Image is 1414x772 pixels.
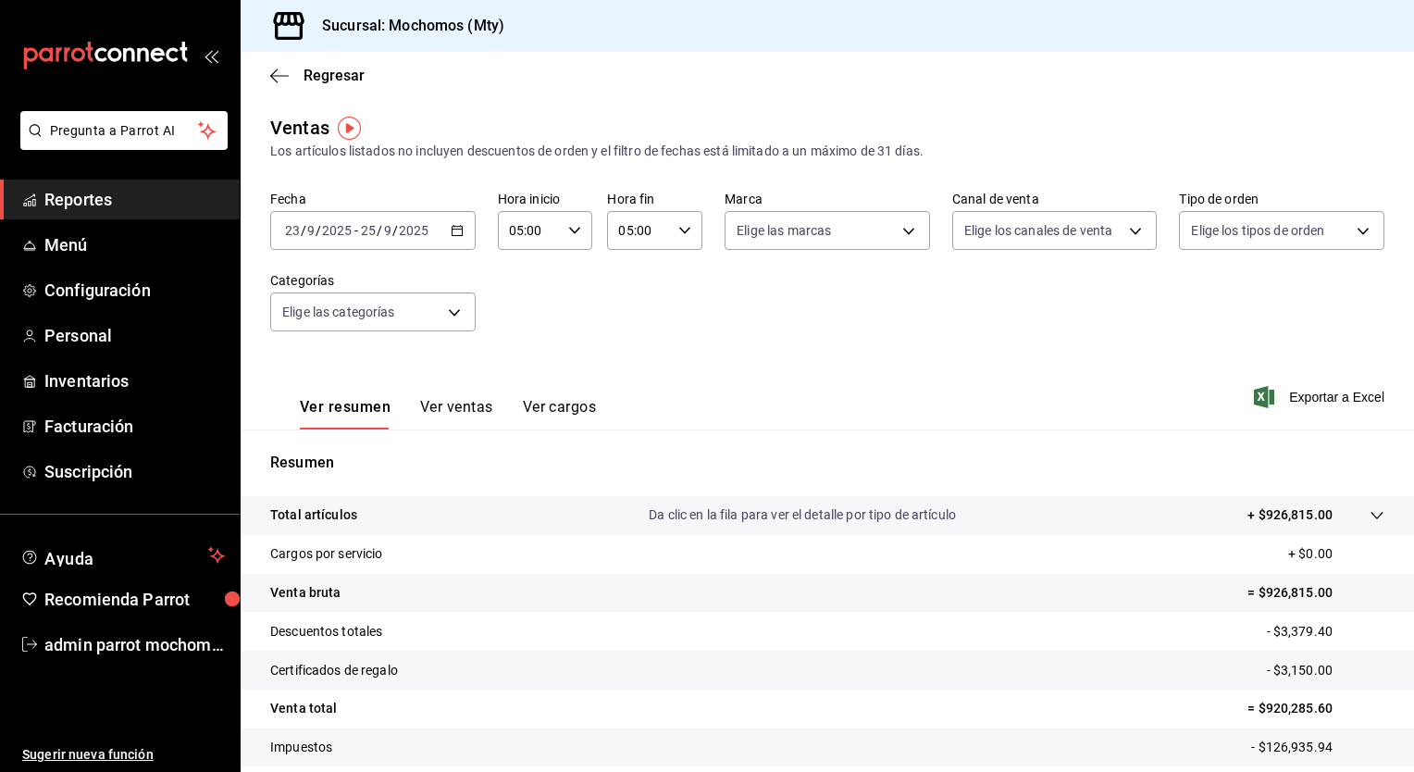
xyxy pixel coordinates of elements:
p: Venta total [270,699,337,718]
p: Impuestos [270,738,332,757]
div: navigation tabs [300,398,596,430]
button: Ver cargos [523,398,597,430]
div: Ventas [270,114,329,142]
span: - [354,223,358,238]
button: Ver ventas [420,398,493,430]
label: Tipo de orden [1179,193,1384,205]
p: - $126,935.94 [1251,738,1384,757]
span: Recomienda Parrot [44,587,225,612]
label: Hora inicio [498,193,593,205]
span: Elige los canales de venta [964,221,1112,240]
button: Exportar a Excel [1258,386,1384,408]
input: -- [383,223,392,238]
p: + $0.00 [1288,544,1384,564]
button: Regresar [270,67,365,84]
span: Pregunta a Parrot AI [50,121,199,141]
h3: Sucursal: Mochomos (Mty) [307,15,504,37]
p: Resumen [270,452,1384,474]
span: / [392,223,398,238]
label: Marca [725,193,930,205]
input: -- [306,223,316,238]
input: ---- [398,223,429,238]
span: Regresar [304,67,365,84]
span: Reportes [44,187,225,212]
input: ---- [321,223,353,238]
span: Menú [44,232,225,257]
button: Ver resumen [300,398,391,430]
span: Elige las categorías [282,303,395,321]
p: Certificados de regalo [270,661,398,680]
label: Canal de venta [952,193,1158,205]
a: Pregunta a Parrot AI [13,134,228,154]
img: Tooltip marker [338,117,361,140]
span: Inventarios [44,368,225,393]
label: Fecha [270,193,476,205]
button: open_drawer_menu [204,48,218,63]
p: + $926,815.00 [1247,505,1333,525]
span: / [377,223,382,238]
button: Pregunta a Parrot AI [20,111,228,150]
span: Facturación [44,414,225,439]
span: Ayuda [44,544,201,567]
p: Cargos por servicio [270,544,383,564]
p: Descuentos totales [270,622,382,641]
span: Configuración [44,278,225,303]
span: Elige los tipos de orden [1191,221,1324,240]
span: admin parrot mochomos [44,632,225,657]
span: Suscripción [44,459,225,484]
p: - $3,150.00 [1267,661,1384,680]
p: = $920,285.60 [1247,699,1384,718]
input: -- [360,223,377,238]
p: = $926,815.00 [1247,583,1384,603]
label: Categorías [270,274,476,287]
span: Elige las marcas [737,221,831,240]
input: -- [284,223,301,238]
span: / [301,223,306,238]
span: / [316,223,321,238]
span: Sugerir nueva función [22,745,225,765]
p: Total artículos [270,505,357,525]
p: Venta bruta [270,583,341,603]
p: - $3,379.40 [1267,622,1384,641]
span: Personal [44,323,225,348]
div: Los artículos listados no incluyen descuentos de orden y el filtro de fechas está limitado a un m... [270,142,1384,161]
p: Da clic en la fila para ver el detalle por tipo de artículo [649,505,956,525]
label: Hora fin [607,193,702,205]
